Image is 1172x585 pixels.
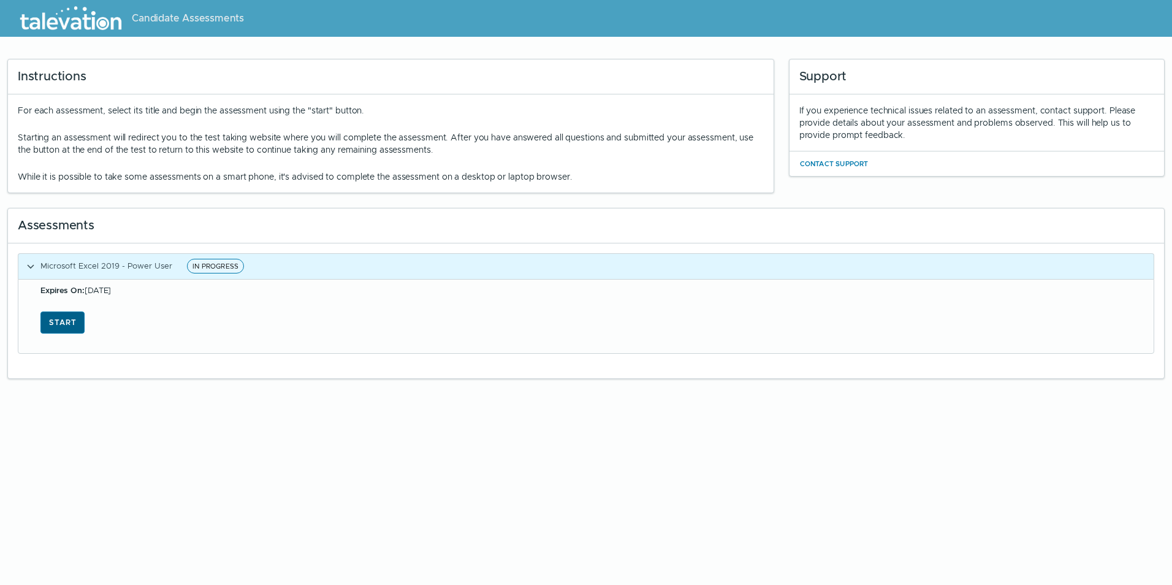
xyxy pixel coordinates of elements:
p: Starting an assessment will redirect you to the test taking website where you will complete the a... [18,131,764,156]
span: Microsoft Excel 2019 - Power User [40,261,172,271]
button: Start [40,312,85,334]
b: Expires On: [40,285,85,296]
div: Microsoft Excel 2019 - Power UserIN PROGRESS [18,279,1154,354]
div: Support [790,59,1164,94]
span: Help [63,10,81,20]
div: Assessments [8,208,1164,243]
span: [DATE] [40,285,111,296]
div: Instructions [8,59,774,94]
div: If you experience technical issues related to an assessment, contact support. Please provide deta... [799,104,1154,141]
img: Talevation_Logo_Transparent_white.png [15,3,127,34]
button: Contact Support [799,156,869,171]
div: For each assessment, select its title and begin the assessment using the "start" button. [18,104,764,183]
span: Candidate Assessments [132,11,244,26]
span: IN PROGRESS [187,259,244,273]
button: Microsoft Excel 2019 - Power UserIN PROGRESS [18,254,1154,279]
p: While it is possible to take some assessments on a smart phone, it's advised to complete the asse... [18,170,764,183]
